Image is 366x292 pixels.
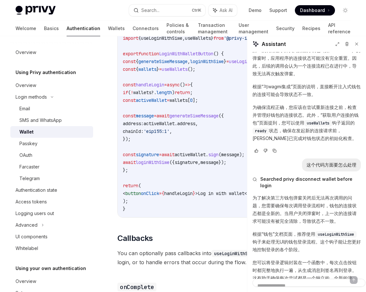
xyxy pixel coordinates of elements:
button: Searched privy disconnect wallet before login [253,176,361,189]
span: = [226,59,229,64]
span: address: [123,121,144,126]
a: Overview [10,276,93,287]
span: handleLogin [136,82,164,88]
span: ]; [193,97,198,103]
span: = [167,97,169,103]
span: generateSiweMessage [169,113,219,119]
span: }); [123,136,131,142]
span: } [193,190,195,196]
a: Passkey [10,138,93,149]
span: , [195,121,198,126]
span: (); [188,66,195,72]
a: Logging users out [10,208,93,219]
span: const [123,152,136,157]
span: = [159,190,162,196]
span: ; [190,90,193,95]
span: > [195,190,198,196]
span: handleLogin [164,190,193,196]
a: Support [269,7,287,14]
span: ); [123,198,128,204]
span: 0 [190,97,193,103]
a: Telegram [10,173,93,184]
span: sign [208,152,219,157]
a: Dashboard [295,5,335,16]
span: await [156,113,169,119]
span: Assistant [262,40,286,48]
button: Ask AI [209,5,237,16]
span: ({ [219,113,224,119]
span: ({ [169,159,175,165]
span: Log in with wallet [198,190,244,196]
span: Dashboard [300,7,325,14]
span: { [136,59,138,64]
a: Demo [249,7,262,14]
span: activeWallet [136,97,167,103]
span: return [175,90,190,95]
div: Passkey [19,140,38,147]
a: Farcaster [10,161,93,173]
a: Wallet [10,126,93,138]
span: ?. [151,90,156,95]
span: . [206,152,208,157]
span: Ask AI [220,7,232,14]
div: Logging users out [16,210,54,217]
span: wallets [138,66,156,72]
span: { [136,66,138,72]
span: length [156,90,172,95]
span: onClick [141,190,159,196]
span: , [182,35,185,41]
span: activeWallet [175,152,206,157]
span: Callbacks [117,233,153,243]
span: import [123,35,138,41]
span: useWallets [162,66,188,72]
a: Security [276,21,295,36]
span: activeWallet [144,121,175,126]
span: async [167,82,180,88]
span: await [123,159,136,165]
span: const [123,66,136,72]
a: User management [239,21,268,36]
span: () [180,82,185,88]
span: ready [255,128,266,134]
a: Policies & controls [167,21,190,36]
span: . [175,121,177,126]
span: function [138,51,159,57]
span: const [123,97,136,103]
div: Overview [16,277,36,285]
div: Authentication state [16,186,57,194]
a: Basics [44,21,59,36]
span: }); [219,159,226,165]
div: 这个代码方面要怎么处理 [307,162,356,168]
a: Transaction management [198,21,231,36]
p: 为确保流程正确，您应该在尝试重新连接之前，检查并管理好钱包的连接状态。此外，“获取用户连接的钱包”页面提到，您可以使用 钩子返回的 状态，确保在发起新的连接请求前，[PERSON_NAME]已完... [253,103,361,142]
span: ( [138,183,141,189]
div: Email [19,105,30,113]
span: useLoginWithSiwe [229,59,270,64]
span: await [162,152,175,157]
div: Login methods [16,93,47,101]
span: signature [136,152,159,157]
span: generateSiweMessage [138,59,188,64]
span: = [164,82,167,88]
span: } [123,206,125,212]
span: const [123,82,136,88]
span: </ [244,190,250,196]
div: Overview [16,81,36,89]
div: OAuth [19,151,32,159]
img: light logo [16,6,56,15]
span: message [200,159,219,165]
button: Send message [350,276,358,284]
span: const [123,113,136,119]
span: You can optionally pass callbacks into to run custom logic after a successful login, or to handle... [117,249,354,267]
span: useLoginWithSiwe [318,232,354,237]
span: = [154,113,156,119]
a: Authentication [67,21,100,36]
a: Authentication state [10,184,93,196]
span: ( [219,152,221,157]
span: { [138,35,141,41]
span: ! [131,90,133,95]
span: useLoginWithSiwe [141,35,182,41]
h5: Using Privy authentication [16,69,76,76]
span: chainId: [123,128,144,134]
div: Telegram [19,175,40,182]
